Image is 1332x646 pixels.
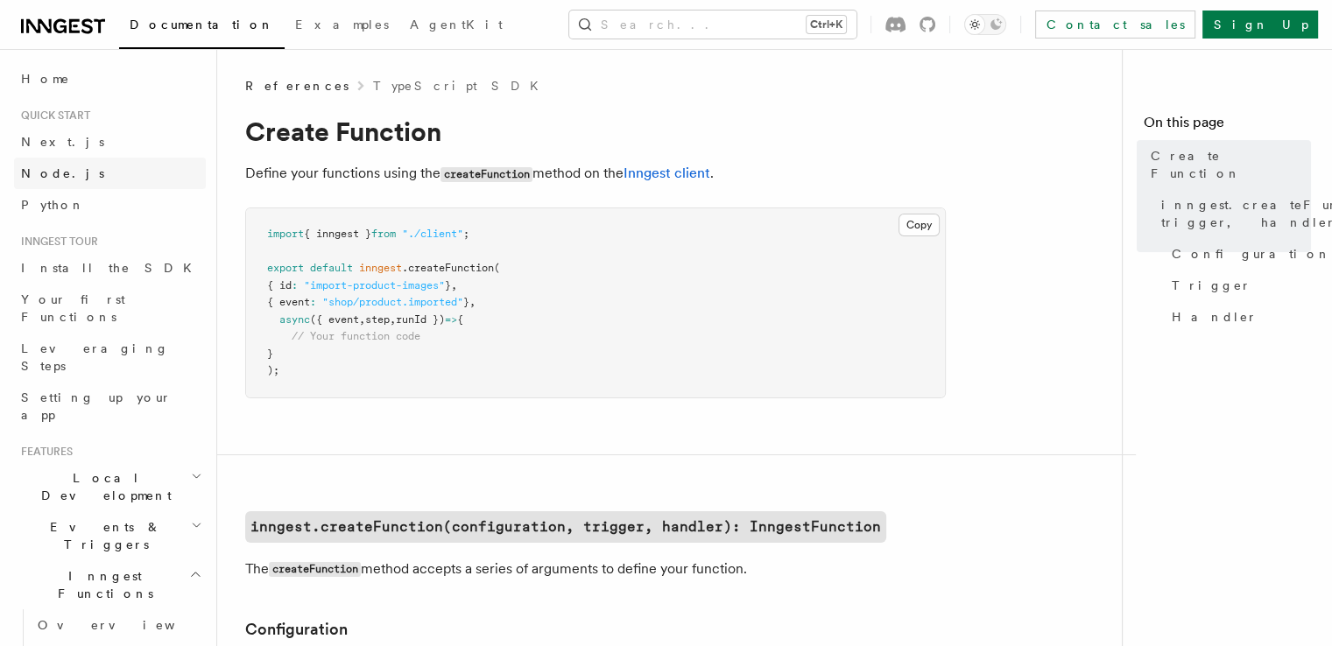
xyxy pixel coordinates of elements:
[14,382,206,431] a: Setting up your app
[267,228,304,240] span: import
[1165,301,1311,333] a: Handler
[1151,147,1311,182] span: Create Function
[279,313,310,326] span: async
[14,158,206,189] a: Node.js
[292,330,420,342] span: // Your function code
[457,313,463,326] span: {
[245,116,946,147] h1: Create Function
[119,5,285,49] a: Documentation
[1172,277,1251,294] span: Trigger
[410,18,503,32] span: AgentKit
[1035,11,1195,39] a: Contact sales
[267,348,273,360] span: }
[304,228,371,240] span: { inngest }
[1144,140,1311,189] a: Create Function
[21,261,202,275] span: Install the SDK
[267,364,279,376] span: );
[14,511,206,560] button: Events & Triggers
[267,279,292,291] span: { id
[267,296,310,308] span: { event
[1154,189,1311,238] a: inngest.createFunction(configuration, trigger, handler): InngestFunction
[14,567,189,602] span: Inngest Functions
[292,279,298,291] span: :
[463,296,469,308] span: }
[310,296,316,308] span: :
[14,109,90,123] span: Quick start
[38,618,218,632] span: Overview
[371,228,396,240] span: from
[1172,245,1331,263] span: Configuration
[14,462,206,511] button: Local Development
[359,262,402,274] span: inngest
[14,189,206,221] a: Python
[469,296,476,308] span: ,
[304,279,445,291] span: "import-product-images"
[267,262,304,274] span: export
[1144,112,1311,140] h4: On this page
[21,292,125,324] span: Your first Functions
[365,313,390,326] span: step
[245,617,348,642] a: Configuration
[14,63,206,95] a: Home
[130,18,274,32] span: Documentation
[402,262,494,274] span: .createFunction
[14,333,206,382] a: Leveraging Steps
[1202,11,1318,39] a: Sign Up
[402,228,463,240] span: "./client"
[14,126,206,158] a: Next.js
[21,341,169,373] span: Leveraging Steps
[31,609,206,641] a: Overview
[463,228,469,240] span: ;
[445,279,451,291] span: }
[390,313,396,326] span: ,
[14,560,206,609] button: Inngest Functions
[494,262,500,274] span: (
[269,562,361,577] code: createFunction
[245,161,946,186] p: Define your functions using the method on the .
[373,77,549,95] a: TypeScript SDK
[964,14,1006,35] button: Toggle dark mode
[245,511,886,543] a: inngest.createFunction(configuration, trigger, handler): InngestFunction
[14,518,191,553] span: Events & Triggers
[285,5,399,47] a: Examples
[21,390,172,422] span: Setting up your app
[310,313,359,326] span: ({ event
[14,284,206,333] a: Your first Functions
[807,16,846,33] kbd: Ctrl+K
[21,166,104,180] span: Node.js
[245,557,946,582] p: The method accepts a series of arguments to define your function.
[451,279,457,291] span: ,
[245,77,349,95] span: References
[295,18,389,32] span: Examples
[21,198,85,212] span: Python
[899,214,940,236] button: Copy
[1165,270,1311,301] a: Trigger
[1172,308,1258,326] span: Handler
[14,252,206,284] a: Install the SDK
[310,262,353,274] span: default
[14,445,73,459] span: Features
[21,135,104,149] span: Next.js
[445,313,457,326] span: =>
[1165,238,1311,270] a: Configuration
[569,11,856,39] button: Search...Ctrl+K
[440,167,532,182] code: createFunction
[399,5,513,47] a: AgentKit
[396,313,445,326] span: runId })
[14,469,191,504] span: Local Development
[14,235,98,249] span: Inngest tour
[322,296,463,308] span: "shop/product.imported"
[21,70,70,88] span: Home
[359,313,365,326] span: ,
[624,165,710,181] a: Inngest client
